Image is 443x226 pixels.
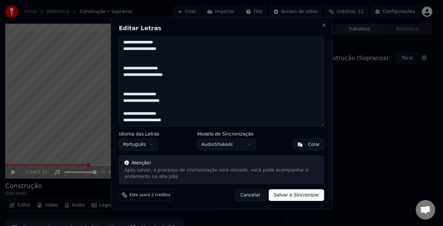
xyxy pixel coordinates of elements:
div: Após salvar, o processo de sincronização será iniciado, você pode acompanhar o andamento na aba Jobs [125,167,319,180]
label: Modelo de Sincronização [197,132,256,136]
div: Atenção! [125,160,319,166]
div: Colar [308,141,320,148]
label: Idioma das Letras [119,132,160,136]
span: Este usará 2 créditos [130,193,171,198]
button: Cancelar [235,189,266,201]
button: Salvar e Sincronizar [269,189,324,201]
h2: Editar Letras [119,25,324,31]
button: Colar [293,139,324,150]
